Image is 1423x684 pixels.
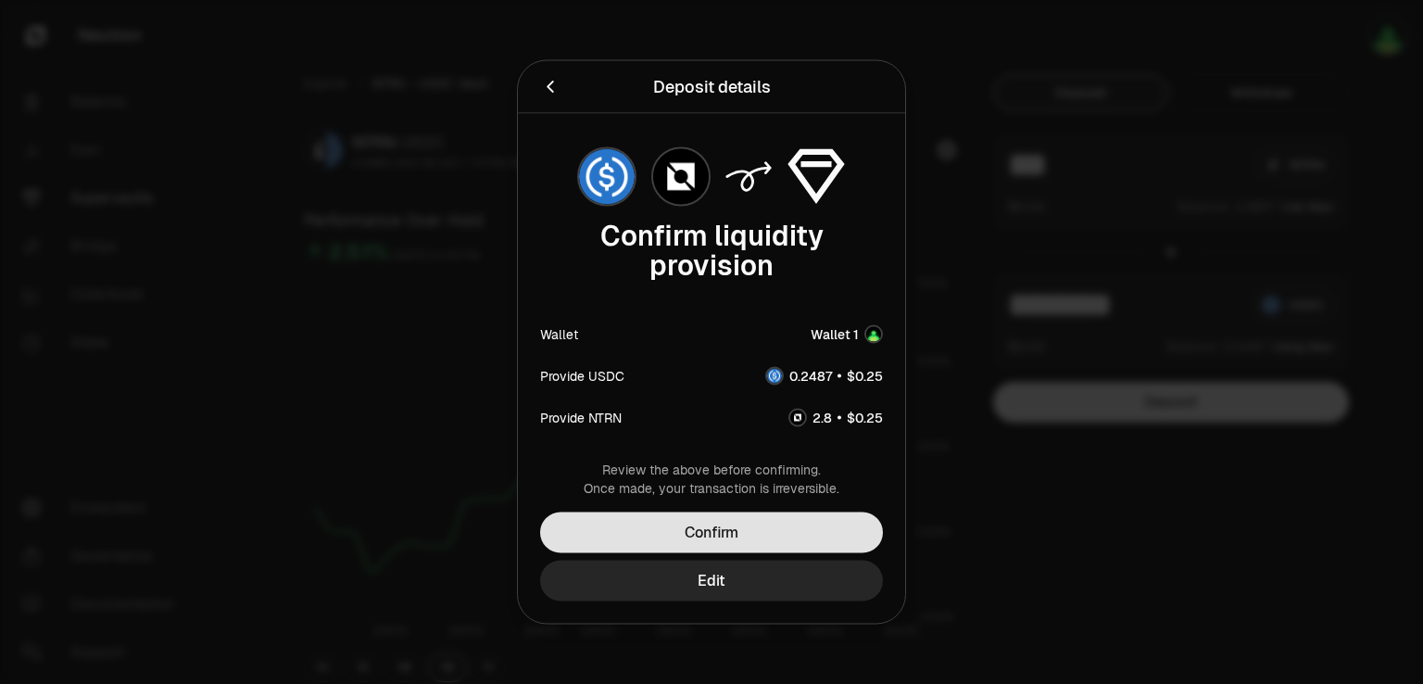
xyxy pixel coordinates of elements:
button: Confirm [540,513,883,553]
div: Wallet 1 [811,325,859,344]
img: USDC Logo [579,149,635,205]
img: NTRN Logo [653,149,709,205]
div: Provide USDC [540,366,624,385]
img: NTRN Logo [790,410,805,424]
button: Edit [540,561,883,602]
button: Wallet 1 [811,325,883,344]
div: Provide NTRN [540,408,622,426]
div: Review the above before confirming. Once made, your transaction is irreversible. [540,461,883,498]
div: Confirm liquidity provision [540,222,883,281]
div: Deposit details [653,74,771,100]
img: USDC Logo [767,368,782,383]
button: Back [540,74,560,100]
img: Account Image [864,325,883,344]
div: Wallet [540,325,578,344]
